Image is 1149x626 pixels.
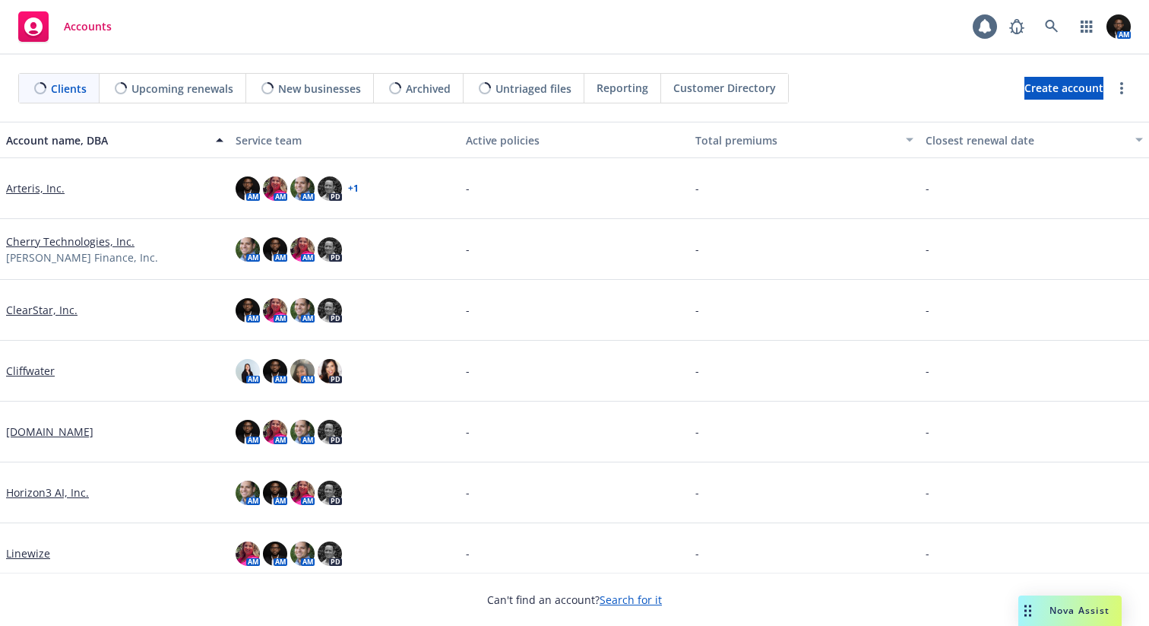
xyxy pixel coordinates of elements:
a: [DOMAIN_NAME] [6,424,93,440]
a: + 1 [348,184,359,193]
img: photo [290,481,315,505]
div: Total premiums [695,132,896,148]
img: photo [236,359,260,383]
a: Arteris, Inc. [6,180,65,196]
div: Account name, DBA [6,132,207,148]
span: - [466,363,470,379]
div: Service team [236,132,453,148]
img: photo [290,420,315,444]
span: - [695,485,699,500]
div: Active policies [466,132,683,148]
img: photo [318,420,342,444]
a: Linewize [6,545,50,561]
img: photo [290,359,315,383]
span: - [466,302,470,318]
img: photo [290,542,315,566]
span: - [926,485,929,500]
div: Drag to move [1018,596,1037,626]
img: photo [263,542,287,566]
span: - [926,545,929,561]
img: photo [318,359,342,383]
span: - [926,180,929,196]
img: photo [318,542,342,566]
span: - [695,241,699,257]
button: Service team [229,122,459,158]
span: Reporting [597,80,648,96]
span: Upcoming renewals [131,81,233,97]
img: photo [263,176,287,201]
span: - [695,424,699,440]
img: photo [263,237,287,262]
span: - [695,545,699,561]
span: New businesses [278,81,361,97]
img: photo [236,481,260,505]
img: photo [318,237,342,262]
button: Closest renewal date [920,122,1149,158]
img: photo [263,481,287,505]
span: - [466,180,470,196]
span: Customer Directory [673,80,776,96]
img: photo [290,298,315,323]
a: ClearStar, Inc. [6,302,78,318]
span: - [695,302,699,318]
span: [PERSON_NAME] Finance, Inc. [6,249,158,265]
a: Horizon3 AI, Inc. [6,485,89,500]
img: photo [236,176,260,201]
span: - [926,363,929,379]
span: - [695,363,699,379]
a: Cliffwater [6,363,55,379]
a: Search [1037,11,1067,42]
div: Closest renewal date [926,132,1126,148]
img: photo [263,359,287,383]
span: Can't find an account? [487,592,662,608]
span: - [466,545,470,561]
a: Search for it [600,593,662,607]
span: Accounts [64,21,112,33]
img: photo [318,176,342,201]
a: Cherry Technologies, Inc. [6,234,135,249]
span: - [695,180,699,196]
span: Clients [51,81,87,97]
a: Accounts [12,5,118,48]
img: photo [236,237,260,262]
span: - [466,485,470,500]
img: photo [290,176,315,201]
img: photo [290,237,315,262]
img: photo [236,420,260,444]
span: - [926,302,929,318]
img: photo [263,420,287,444]
button: Total premiums [689,122,919,158]
span: Untriaged files [495,81,571,97]
span: Create account [1024,74,1103,103]
button: Active policies [460,122,689,158]
img: photo [318,298,342,323]
span: Archived [406,81,451,97]
span: - [466,241,470,257]
a: Report a Bug [1002,11,1032,42]
span: - [926,424,929,440]
img: photo [236,542,260,566]
span: - [466,424,470,440]
a: Switch app [1071,11,1102,42]
img: photo [1106,14,1131,39]
button: Nova Assist [1018,596,1122,626]
img: photo [263,298,287,323]
span: Nova Assist [1049,604,1109,617]
a: Create account [1024,77,1103,100]
img: photo [318,481,342,505]
img: photo [236,298,260,323]
a: more [1113,79,1131,97]
span: - [926,241,929,257]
